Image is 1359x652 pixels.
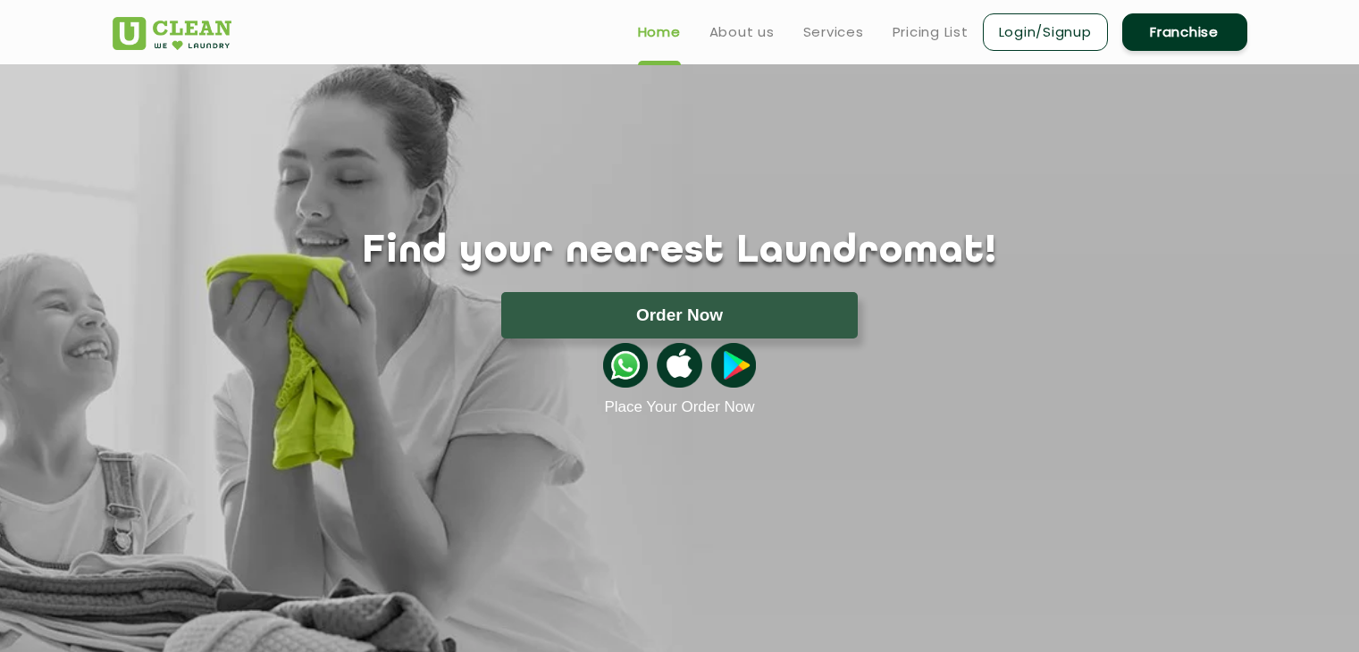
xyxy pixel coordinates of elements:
a: Pricing List [893,21,969,43]
button: Order Now [501,292,858,339]
img: whatsappicon.png [603,343,648,388]
h1: Find your nearest Laundromat! [99,230,1261,274]
a: Services [803,21,864,43]
img: UClean Laundry and Dry Cleaning [113,17,231,50]
a: Login/Signup [983,13,1108,51]
img: apple-icon.png [657,343,701,388]
a: Franchise [1122,13,1247,51]
img: playstoreicon.png [711,343,756,388]
a: About us [709,21,775,43]
a: Place Your Order Now [604,398,754,416]
a: Home [638,21,681,43]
